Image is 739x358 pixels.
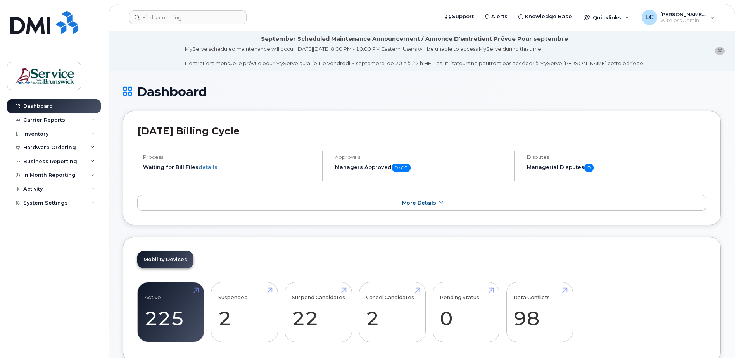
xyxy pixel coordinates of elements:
h2: [DATE] Billing Cycle [137,125,706,137]
h4: Process [143,154,315,160]
a: Data Conflicts 98 [513,287,566,338]
a: Pending Status 0 [440,287,492,338]
div: MyServe scheduled maintenance will occur [DATE][DATE] 8:00 PM - 10:00 PM Eastern. Users will be u... [185,45,644,67]
h5: Managerial Disputes [527,164,706,172]
a: Suspended 2 [218,287,271,338]
a: Mobility Devices [137,251,193,268]
h4: Approvals [335,154,507,160]
a: Active 225 [145,287,197,338]
h1: Dashboard [123,85,721,98]
a: Cancel Candidates 2 [366,287,418,338]
a: details [199,164,218,170]
a: Suspend Candidates 22 [292,287,345,338]
div: September Scheduled Maintenance Announcement / Annonce D'entretient Prévue Pour septembre [261,35,568,43]
span: 0 of 0 [392,164,411,172]
h5: Managers Approved [335,164,507,172]
li: Waiting for Bill Files [143,164,315,171]
span: More Details [402,200,436,206]
h4: Disputes [527,154,706,160]
button: close notification [715,47,725,55]
span: 0 [584,164,594,172]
